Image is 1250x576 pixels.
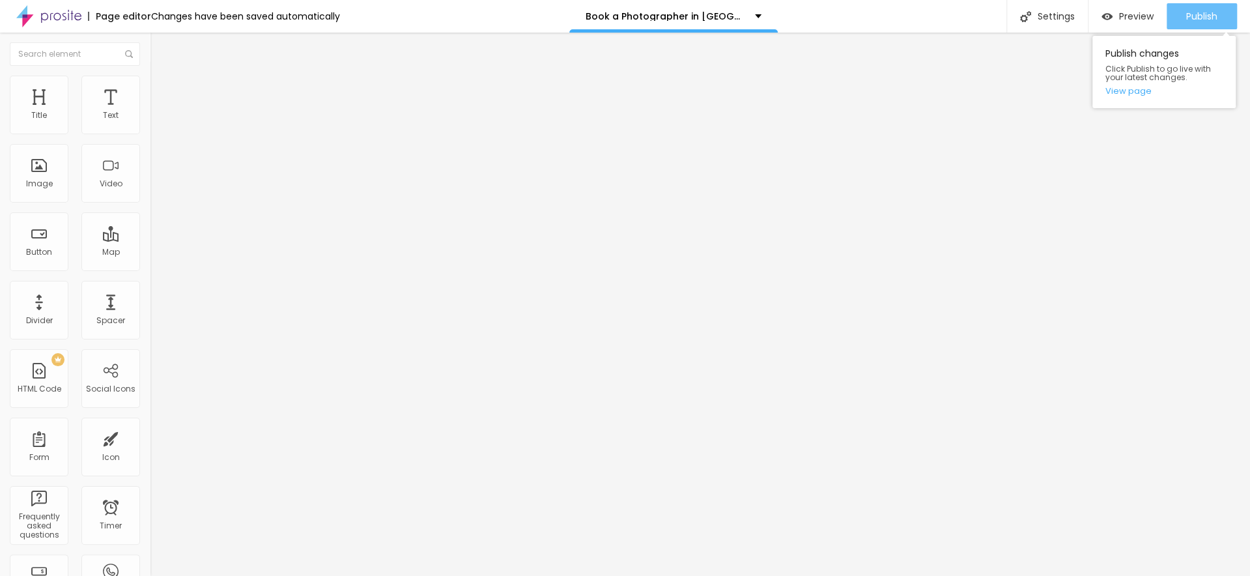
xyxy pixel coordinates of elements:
[125,50,133,58] img: Icone
[1186,11,1217,22] span: Publish
[100,521,122,530] div: Timer
[86,384,135,394] div: Social Icons
[1105,65,1223,81] span: Click Publish to go live with your latest changes.
[102,248,120,257] div: Map
[26,248,52,257] div: Button
[10,42,140,66] input: Search element
[1167,3,1237,29] button: Publish
[13,512,64,540] div: Frequently asked questions
[1101,11,1113,22] img: view-1.svg
[31,111,47,120] div: Title
[18,384,61,394] div: HTML Code
[88,12,151,21] div: Page editor
[26,316,53,325] div: Divider
[1092,36,1236,108] div: Publish changes
[103,111,119,120] div: Text
[1105,87,1223,95] a: View page
[150,33,1250,576] iframe: Editor
[96,316,125,325] div: Spacer
[26,179,53,188] div: Image
[1088,3,1167,29] button: Preview
[1020,11,1031,22] img: Icone
[102,453,120,462] div: Icon
[1119,11,1154,22] span: Preview
[29,453,50,462] div: Form
[586,12,745,21] p: Book a Photographer in [GEOGRAPHIC_DATA]
[151,12,340,21] div: Changes have been saved automatically
[100,179,122,188] div: Video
